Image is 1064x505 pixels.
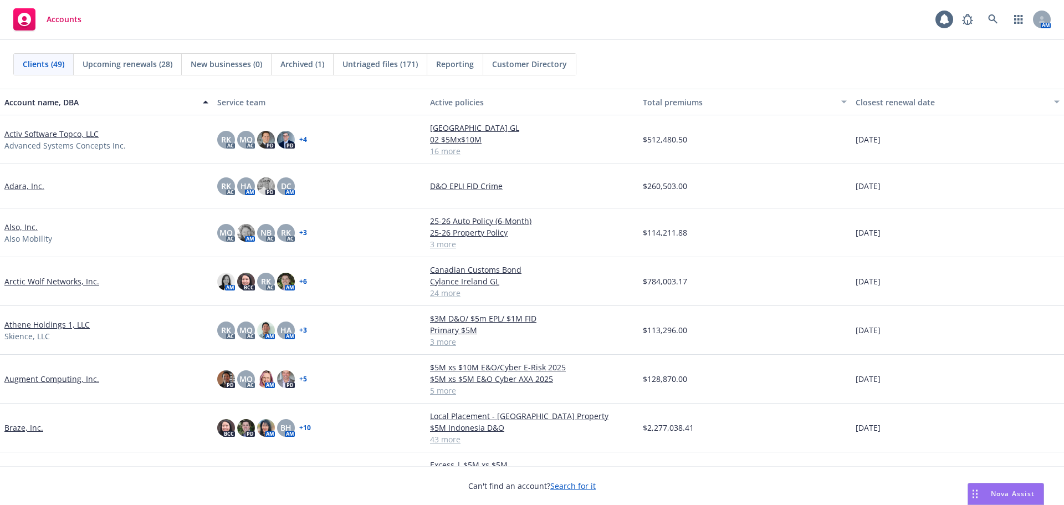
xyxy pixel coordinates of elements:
[299,376,307,382] a: + 5
[260,227,272,238] span: NB
[280,58,324,70] span: Archived (1)
[23,58,64,70] span: Clients (49)
[257,370,275,388] img: photo
[257,177,275,195] img: photo
[430,276,634,287] a: Cylance Ireland GL
[430,385,634,396] a: 5 more
[856,422,881,433] span: [DATE]
[4,422,43,433] a: Braze, Inc.
[4,221,38,233] a: Also, Inc.
[643,227,687,238] span: $114,211.88
[217,419,235,437] img: photo
[221,134,231,145] span: RK
[550,481,596,491] a: Search for it
[4,373,99,385] a: Augment Computing, Inc.
[9,4,86,35] a: Accounts
[430,361,634,373] a: $5M xs $10M E&O/Cyber E-Risk 2025
[217,370,235,388] img: photo
[241,180,252,192] span: HA
[856,324,881,336] span: [DATE]
[299,229,307,236] a: + 3
[436,58,474,70] span: Reporting
[430,336,634,348] a: 3 more
[239,373,253,385] span: MQ
[643,324,687,336] span: $113,296.00
[280,324,291,336] span: HA
[430,215,634,227] a: 25-26 Auto Policy (6-Month)
[257,419,275,437] img: photo
[277,273,295,290] img: photo
[342,58,418,70] span: Untriaged files (171)
[4,180,44,192] a: Adara, Inc.
[430,238,634,250] a: 3 more
[299,278,307,285] a: + 6
[281,227,291,238] span: RK
[430,145,634,157] a: 16 more
[213,89,426,115] button: Service team
[856,276,881,287] span: [DATE]
[280,422,291,433] span: BH
[856,134,881,145] span: [DATE]
[856,96,1047,108] div: Closest renewal date
[239,324,253,336] span: MQ
[643,96,835,108] div: Total premiums
[426,89,638,115] button: Active policies
[956,8,979,30] a: Report a Bug
[430,227,634,238] a: 25-26 Property Policy
[217,273,235,290] img: photo
[4,233,52,244] span: Also Mobility
[430,122,634,134] a: [GEOGRAPHIC_DATA] GL
[239,134,253,145] span: MQ
[430,313,634,324] a: $3M D&O/ $5m EPL/ $1M FID
[4,276,99,287] a: Arctic Wolf Networks, Inc.
[299,425,311,431] a: + 10
[856,180,881,192] span: [DATE]
[968,483,982,504] div: Drag to move
[468,480,596,492] span: Can't find an account?
[221,324,231,336] span: RK
[430,459,634,471] a: Excess | $5M xs $5M
[237,419,255,437] img: photo
[638,89,851,115] button: Total premiums
[237,224,255,242] img: photo
[643,373,687,385] span: $128,870.00
[991,489,1035,498] span: Nova Assist
[257,131,275,149] img: photo
[643,180,687,192] span: $260,503.00
[430,373,634,385] a: $5M xs $5M E&O Cyber AXA 2025
[856,227,881,238] span: [DATE]
[4,319,90,330] a: Athene Holdings 1, LLC
[4,140,126,151] span: Advanced Systems Concepts Inc.
[430,422,634,433] a: $5M Indonesia D&O
[430,134,634,145] a: 02 $5Mx$10M
[430,410,634,422] a: Local Placement - [GEOGRAPHIC_DATA] Property
[856,373,881,385] span: [DATE]
[261,276,271,287] span: RK
[430,287,634,299] a: 24 more
[299,136,307,143] a: + 4
[492,58,567,70] span: Customer Directory
[4,96,196,108] div: Account name, DBA
[643,276,687,287] span: $784,003.17
[851,89,1064,115] button: Closest renewal date
[430,264,634,276] a: Canadian Customs Bond
[219,227,233,238] span: MQ
[968,483,1044,505] button: Nova Assist
[277,131,295,149] img: photo
[83,58,172,70] span: Upcoming renewals (28)
[257,322,275,339] img: photo
[47,15,81,24] span: Accounts
[430,433,634,445] a: 43 more
[430,324,634,336] a: Primary $5M
[277,370,295,388] img: photo
[430,180,634,192] a: D&O EPLI FID Crime
[4,330,50,342] span: Skience, LLC
[237,273,255,290] img: photo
